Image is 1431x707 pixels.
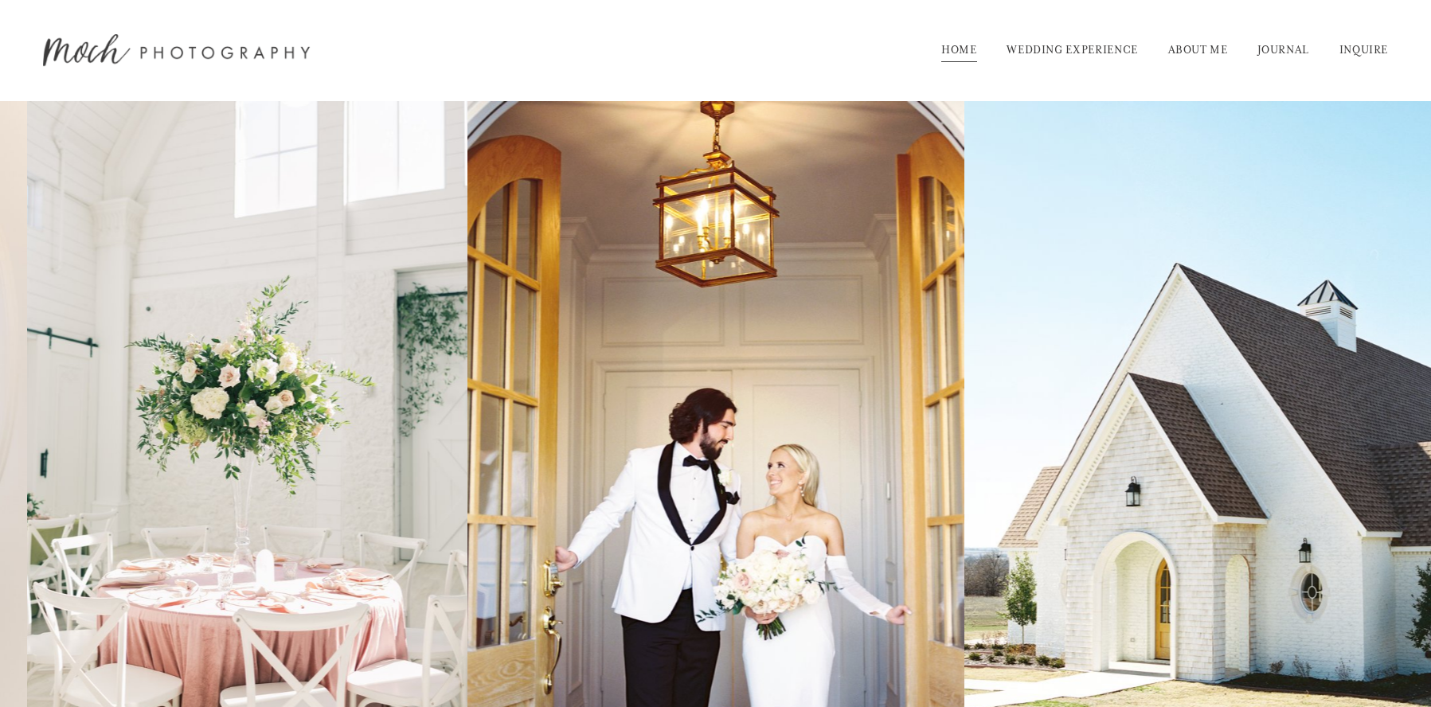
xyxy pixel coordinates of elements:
[1168,37,1228,63] a: ABOUT ME
[43,34,310,66] img: Moch Snyder Photography | Destination Wedding &amp; Lifestyle Film Photographer
[1339,37,1388,63] a: INQUIRE
[1257,37,1308,63] a: JOURNAL
[941,37,977,63] a: HOME
[1007,37,1138,63] a: WEDDING EXPERIENCE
